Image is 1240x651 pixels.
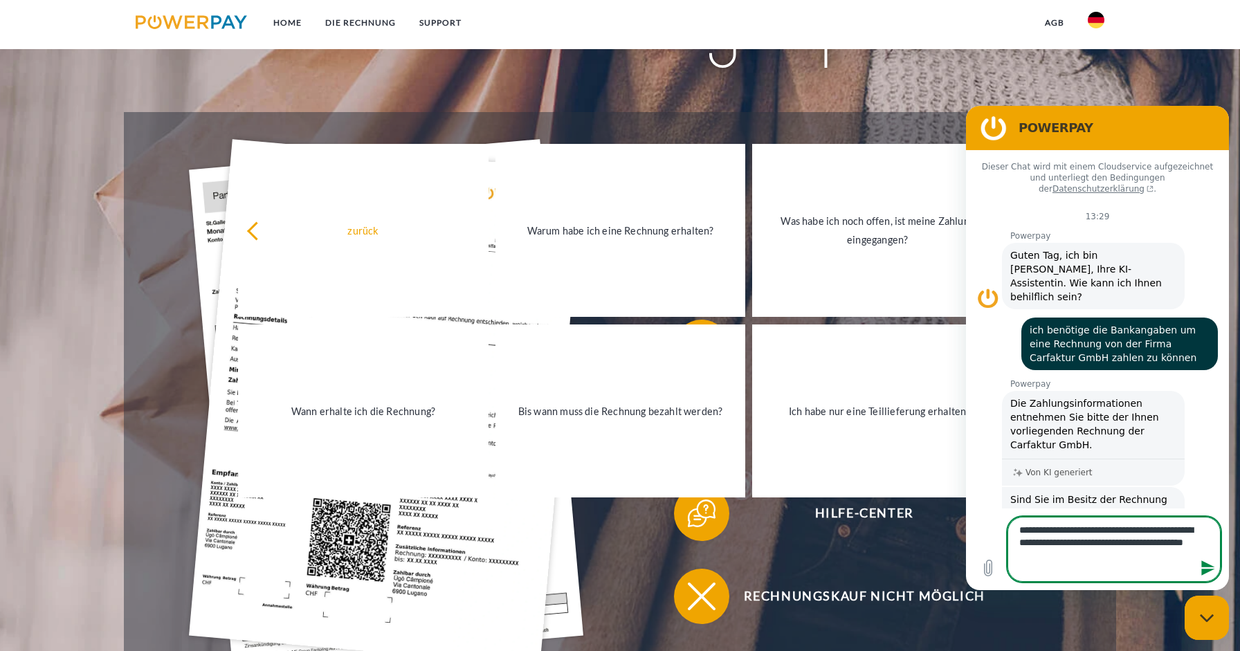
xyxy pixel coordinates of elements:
button: Hilfe-Center [674,486,1034,541]
div: Ich habe nur eine Teillieferung erhalten [760,401,994,420]
div: Wann erhalte ich die Rechnung? [246,401,480,420]
img: de [1088,12,1104,28]
button: Rechnungskauf nicht möglich [674,569,1034,624]
iframe: Messaging-Fenster [966,106,1229,590]
div: zurück [246,221,480,239]
img: qb_help.svg [684,496,719,531]
a: Home [262,10,313,35]
div: Warum habe ich eine Rechnung erhalten? [504,221,738,239]
a: SUPPORT [408,10,473,35]
div: Was habe ich noch offen, ist meine Zahlung eingegangen? [760,212,994,249]
div: Bis wann muss die Rechnung bezahlt werden? [504,401,738,420]
img: logo-powerpay.svg [136,15,247,29]
a: agb [1033,10,1076,35]
img: qb_close.svg [684,579,719,614]
span: Hilfe-Center [695,486,1034,541]
iframe: Schaltfläche zum Öffnen des Messaging-Fensters; Konversation läuft [1185,596,1229,640]
span: Rechnungskauf nicht möglich [695,569,1034,624]
a: Was habe ich noch offen, ist meine Zahlung eingegangen? [752,144,1003,317]
a: DIE RECHNUNG [313,10,408,35]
